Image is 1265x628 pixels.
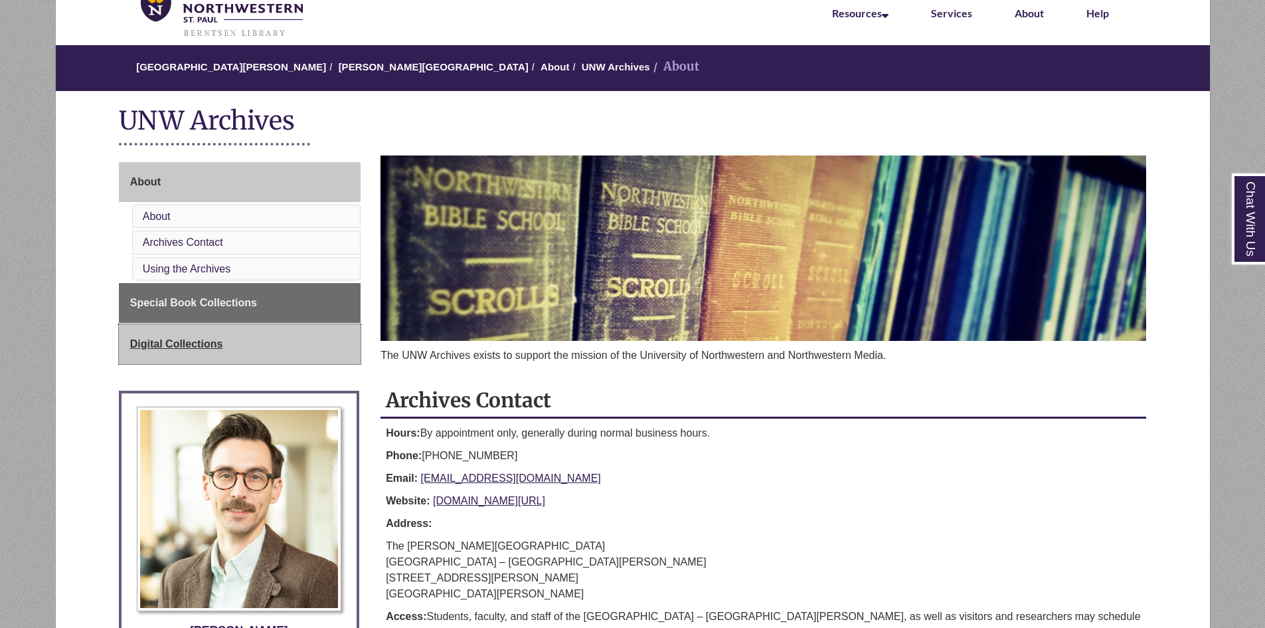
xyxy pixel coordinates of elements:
[386,472,418,484] strong: Email:
[386,425,1141,441] p: By appointment only, generally during normal business hours.
[380,383,1146,419] h2: Archives Contact
[1015,7,1044,19] a: About
[421,472,601,484] a: [EMAIL_ADDRESS][DOMAIN_NAME]
[119,283,361,323] a: Special Book Collections
[931,7,972,19] a: Services
[119,162,361,364] div: Guide Page Menu
[386,495,430,506] strong: Website:
[130,297,257,308] span: Special Book Collections
[130,176,161,187] span: About
[832,7,888,19] a: Resources
[386,427,420,439] strong: Hours:
[541,61,569,72] a: About
[137,407,341,611] img: Profile Photo
[119,324,361,364] a: Digital Collections
[136,61,326,72] a: [GEOGRAPHIC_DATA][PERSON_NAME]
[143,237,223,248] a: Archives Contact
[582,61,650,72] a: UNW Archives
[386,611,426,622] strong: Access:
[339,61,529,72] a: [PERSON_NAME][GEOGRAPHIC_DATA]
[433,495,545,506] a: [DOMAIN_NAME][URL]
[386,448,1141,464] p: [PHONE_NUMBER]
[386,538,1141,602] p: The [PERSON_NAME][GEOGRAPHIC_DATA] [GEOGRAPHIC_DATA] – [GEOGRAPHIC_DATA][PERSON_NAME] [STREET_ADD...
[386,450,422,461] strong: Phone:
[143,263,231,274] a: Using the Archives
[380,348,1146,364] p: The UNW Archives exists to support the mission of the University of Northwestern and Northwestern...
[119,104,1147,140] h1: UNW Archives
[386,518,432,529] strong: Address:
[130,338,223,350] span: Digital Collections
[650,57,699,76] li: About
[1086,7,1109,19] a: Help
[119,162,361,202] a: About
[143,211,171,222] a: About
